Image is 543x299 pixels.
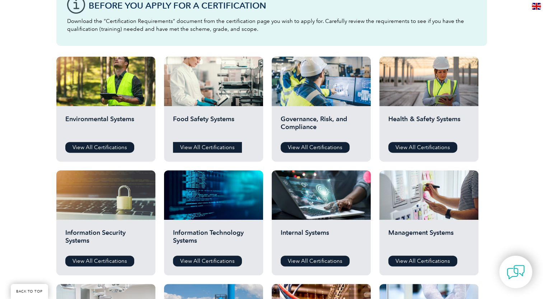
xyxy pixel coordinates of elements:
[173,256,242,266] a: View All Certifications
[507,263,525,281] img: contact-chat.png
[11,284,48,299] a: BACK TO TOP
[65,142,134,153] a: View All Certifications
[65,256,134,266] a: View All Certifications
[173,229,254,250] h2: Information Technology Systems
[173,115,254,137] h2: Food Safety Systems
[281,256,350,266] a: View All Certifications
[388,115,469,137] h2: Health & Safety Systems
[388,142,457,153] a: View All Certifications
[89,1,476,10] h3: Before You Apply For a Certification
[388,229,469,250] h2: Management Systems
[281,229,362,250] h2: Internal Systems
[173,142,242,153] a: View All Certifications
[65,229,146,250] h2: Information Security Systems
[281,115,362,137] h2: Governance, Risk, and Compliance
[388,256,457,266] a: View All Certifications
[532,3,541,10] img: en
[67,17,476,33] p: Download the “Certification Requirements” document from the certification page you wish to apply ...
[281,142,350,153] a: View All Certifications
[65,115,146,137] h2: Environmental Systems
